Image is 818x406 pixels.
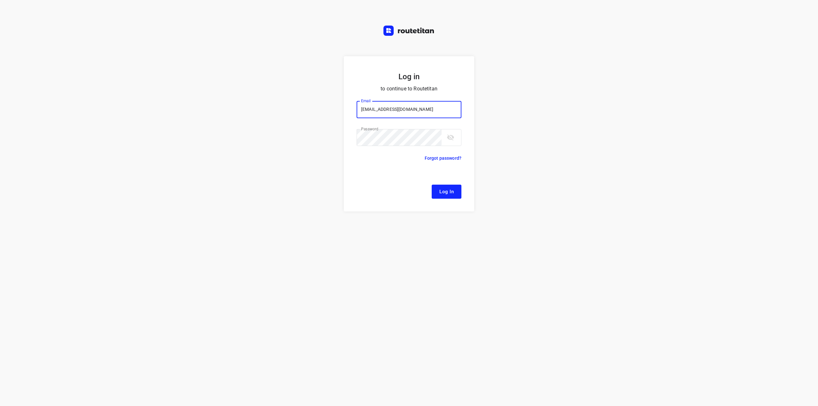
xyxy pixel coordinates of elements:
[439,188,454,196] span: Log In
[357,84,461,93] p: to continue to Routetitan
[425,154,461,162] p: Forgot password?
[432,185,461,199] button: Log In
[357,72,461,82] h5: Log in
[444,131,457,144] button: toggle password visibility
[383,26,435,36] img: Routetitan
